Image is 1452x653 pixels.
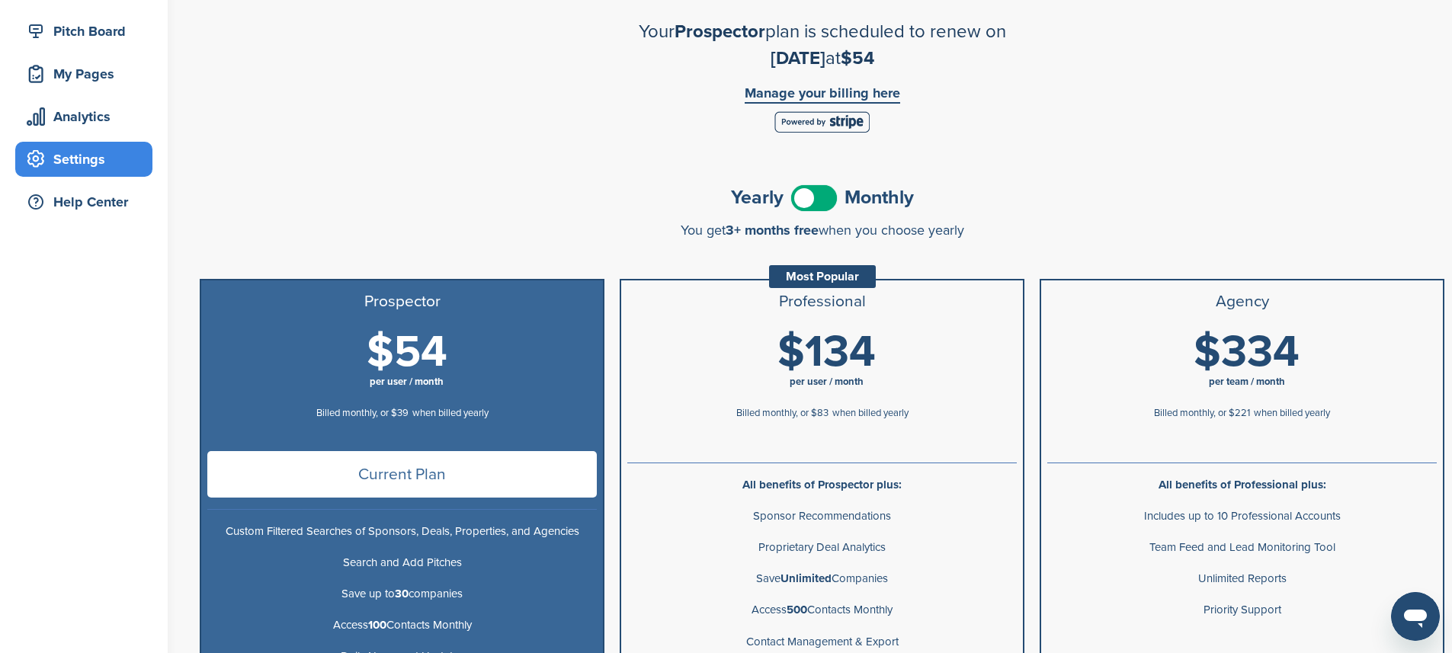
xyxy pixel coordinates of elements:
[412,407,489,419] span: when billed yearly
[1047,293,1437,311] h3: Agency
[841,47,874,69] span: $54
[370,376,444,388] span: per user / month
[627,569,1017,588] p: Save Companies
[627,293,1017,311] h3: Professional
[207,553,597,572] p: Search and Add Pitches
[1047,569,1437,588] p: Unlimited Reports
[1254,407,1330,419] span: when billed yearly
[627,632,1017,651] p: Contact Management & Export
[1047,538,1437,557] p: Team Feed and Lead Monitoring Tool
[769,265,876,288] div: Most Popular
[367,325,447,379] span: $54
[736,407,829,419] span: Billed monthly, or $83
[23,60,152,88] div: My Pages
[23,146,152,173] div: Settings
[23,103,152,130] div: Analytics
[1047,600,1437,619] p: Priority Support
[832,407,909,419] span: when billed yearly
[790,376,864,388] span: per user / month
[23,18,152,45] div: Pitch Board
[1391,592,1440,641] iframe: Button to launch messaging window
[726,222,819,238] span: 3+ months free
[395,587,409,600] b: 30
[742,478,902,491] b: All benefits of Prospector plus:
[207,451,597,498] span: Current Plan
[627,538,1017,557] p: Proprietary Deal Analytics
[316,407,409,419] span: Billed monthly, or $39
[731,188,784,207] span: Yearly
[15,14,152,49] a: Pitch Board
[1154,407,1250,419] span: Billed monthly, or $221
[23,188,152,216] div: Help Center
[15,142,152,177] a: Settings
[675,21,765,43] span: Prospector
[1159,478,1326,491] b: All benefits of Professional plus:
[207,293,597,311] h3: Prospector
[845,188,914,207] span: Monthly
[556,18,1089,72] h2: Your plan is scheduled to renew on at
[1209,376,1285,388] span: per team / month
[368,618,386,632] b: 100
[745,86,900,104] a: Manage your billing here
[787,603,807,616] b: 500
[627,600,1017,619] p: Access Contacts Monthly
[15,56,152,91] a: My Pages
[207,522,597,541] p: Custom Filtered Searches of Sponsors, Deals, Properties, and Agencies
[15,184,152,219] a: Help Center
[207,584,597,603] p: Save up to companies
[200,222,1444,238] div: You get when you choose yearly
[771,47,825,69] span: [DATE]
[207,616,597,635] p: Access Contacts Monthly
[774,111,870,133] img: Stripe
[1047,507,1437,526] p: Includes up to 10 Professional Accounts
[780,571,832,585] b: Unlimited
[1194,325,1300,379] span: $334
[777,325,876,379] span: $134
[627,507,1017,526] p: Sponsor Recommendations
[15,99,152,134] a: Analytics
